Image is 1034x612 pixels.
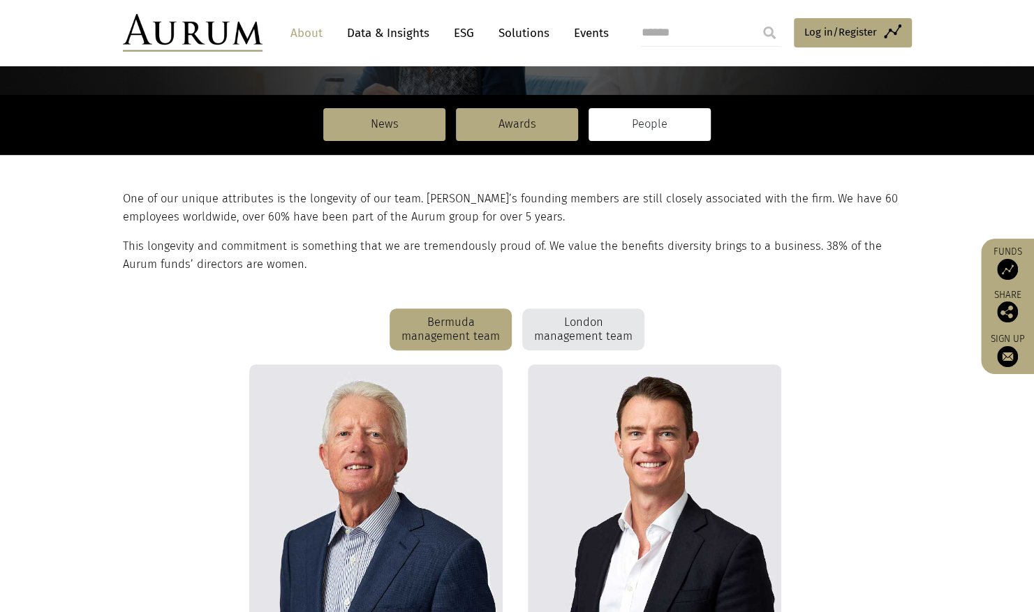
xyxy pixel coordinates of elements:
[123,237,908,274] p: This longevity and commitment is something that we are tremendously proud of. We value the benefi...
[447,20,481,46] a: ESG
[804,24,877,40] span: Log in/Register
[988,333,1027,367] a: Sign up
[340,20,436,46] a: Data & Insights
[522,308,644,350] div: London management team
[390,308,512,350] div: Bermuda management team
[997,259,1018,280] img: Access Funds
[997,346,1018,367] img: Sign up to our newsletter
[492,20,556,46] a: Solutions
[589,108,711,140] a: People
[988,246,1027,280] a: Funds
[123,190,908,227] p: One of our unique attributes is the longevity of our team. [PERSON_NAME]’s founding members are s...
[794,18,912,47] a: Log in/Register
[323,108,445,140] a: News
[456,108,578,140] a: Awards
[283,20,330,46] a: About
[997,301,1018,322] img: Share this post
[567,20,609,46] a: Events
[755,19,783,47] input: Submit
[123,14,263,52] img: Aurum
[988,290,1027,322] div: Share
